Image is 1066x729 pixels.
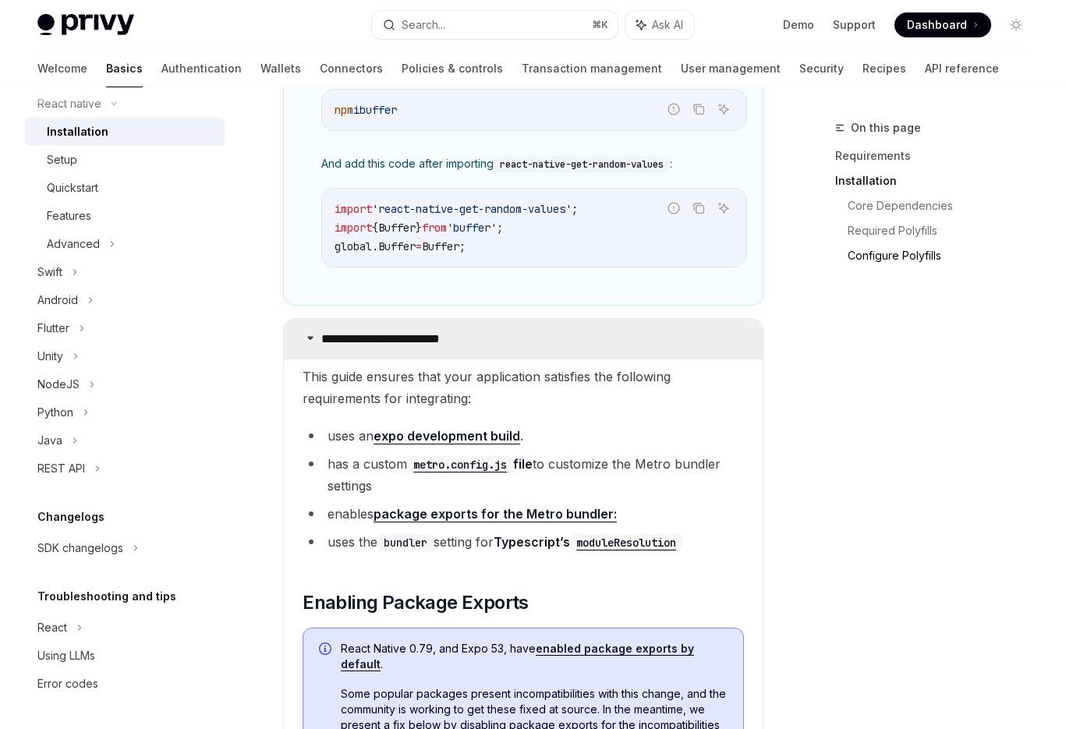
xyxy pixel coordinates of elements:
div: Java [37,431,62,450]
span: { [372,221,378,235]
a: Core Dependencies [848,193,1041,218]
button: Copy the contents from the code block [689,198,709,218]
span: ⌘ K [592,19,608,31]
span: And add this code after importing : [321,156,747,172]
a: Installation [25,118,225,146]
div: Unity [37,347,63,366]
a: Configure Polyfills [848,243,1041,268]
div: Installation [47,122,108,141]
span: ; [572,202,578,216]
button: Search...⌘K [372,11,618,39]
div: Setup [47,150,77,169]
a: Dashboard [894,12,991,37]
a: Authentication [161,50,242,87]
button: Toggle dark mode [1004,12,1029,37]
span: buffer [359,103,397,117]
span: This guide ensures that your application satisfies the following requirements for integrating: [303,366,744,409]
li: has a custom to customize the Metro bundler settings [303,453,744,497]
button: Report incorrect code [664,99,684,119]
div: Quickstart [47,179,98,197]
code: metro.config.js [407,456,513,473]
span: global [335,239,372,253]
a: Quickstart [25,174,225,202]
span: } [416,221,422,235]
svg: Info [319,642,335,658]
h5: Troubleshooting and tips [37,587,176,606]
div: Search... [402,16,445,34]
div: Swift [37,263,62,281]
a: Security [799,50,844,87]
code: react-native-get-random-values [494,157,670,172]
div: Using LLMs [37,646,95,665]
span: npm [335,103,353,117]
span: Dashboard [907,17,967,33]
span: = [416,239,422,253]
a: Error codes [25,670,225,698]
div: Flutter [37,319,69,338]
span: ; [459,239,466,253]
button: Report incorrect code [664,198,684,218]
a: Installation [835,168,1041,193]
a: Support [833,17,876,33]
button: Ask AI [714,99,734,119]
a: Wallets [260,50,301,87]
span: On this page [851,119,921,137]
span: 'buffer' [447,221,497,235]
span: i [353,103,359,117]
button: Ask AI [714,198,734,218]
span: Buffer [378,239,416,253]
a: Required Polyfills [848,218,1041,243]
code: moduleResolution [570,534,682,551]
div: Advanced [47,235,100,253]
a: metro.config.jsfile [407,456,533,472]
span: Ask AI [652,17,683,33]
span: 'react-native-get-random-values' [372,202,572,216]
a: Policies & controls [402,50,503,87]
a: package exports for the Metro bundler: [374,506,617,522]
a: Transaction management [522,50,662,87]
span: . [372,239,378,253]
a: Basics [106,50,143,87]
code: bundler [377,534,434,551]
img: light logo [37,14,134,36]
span: import [335,221,372,235]
span: React Native 0.79, and Expo 53, have . [341,641,728,672]
div: React [37,618,67,637]
span: Buffer [422,239,459,253]
a: expo development build [374,428,520,444]
a: Typescript’smoduleResolution [494,534,682,550]
div: Error codes [37,674,98,693]
li: enables [303,503,744,525]
div: Python [37,403,73,422]
div: SDK changelogs [37,539,123,557]
a: Recipes [862,50,906,87]
span: import [335,202,372,216]
li: uses the setting for [303,531,744,553]
a: Demo [783,17,814,33]
a: Welcome [37,50,87,87]
button: Copy the contents from the code block [689,99,709,119]
span: Enabling Package Exports [303,590,529,615]
a: Connectors [320,50,383,87]
h5: Changelogs [37,508,104,526]
li: uses an . [303,425,744,447]
div: NodeJS [37,375,80,394]
a: Features [25,202,225,230]
div: Features [47,207,91,225]
span: Buffer [378,221,416,235]
div: REST API [37,459,85,478]
a: User management [681,50,781,87]
a: Using LLMs [25,642,225,670]
span: ; [497,221,503,235]
a: Requirements [835,143,1041,168]
div: Android [37,291,78,310]
button: Ask AI [625,11,694,39]
a: API reference [925,50,999,87]
span: from [422,221,447,235]
a: Setup [25,146,225,174]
